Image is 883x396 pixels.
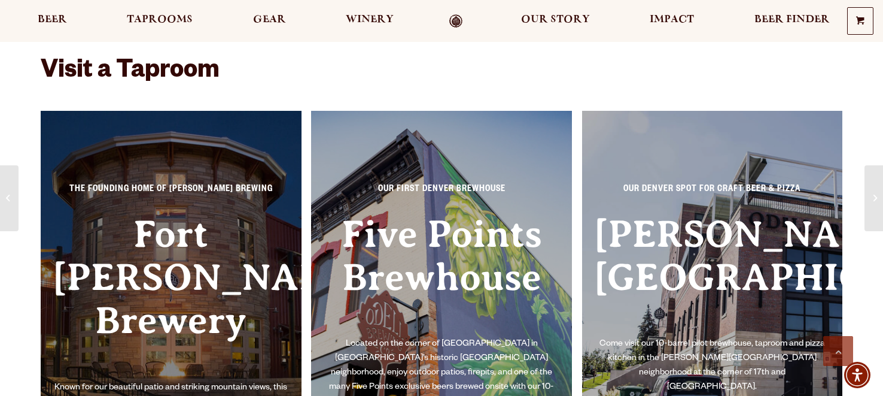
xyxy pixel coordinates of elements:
[594,183,831,204] p: Our Denver spot for craft beer & pizza
[521,15,590,25] span: Our Story
[434,14,479,28] a: Odell Home
[53,213,290,381] h3: Fort [PERSON_NAME] Brewery
[338,14,401,28] a: Winery
[119,14,200,28] a: Taprooms
[642,14,702,28] a: Impact
[346,15,394,25] span: Winery
[127,15,193,25] span: Taprooms
[747,14,838,28] a: Beer Finder
[513,14,598,28] a: Our Story
[41,58,842,105] h2: Visit a Taproom
[53,183,290,204] p: The Founding Home of [PERSON_NAME] Brewing
[323,213,560,338] h3: Five Points Brewhouse
[30,14,75,28] a: Beer
[844,362,870,388] div: Accessibility Menu
[245,14,294,28] a: Gear
[253,15,286,25] span: Gear
[650,15,694,25] span: Impact
[754,15,830,25] span: Beer Finder
[594,337,831,395] p: Come visit our 10-barrel pilot brewhouse, taproom and pizza kitchen in the [PERSON_NAME][GEOGRAPH...
[594,213,831,338] h3: [PERSON_NAME][GEOGRAPHIC_DATA]
[38,15,67,25] span: Beer
[323,183,560,204] p: Our First Denver Brewhouse
[823,336,853,366] a: Scroll to top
